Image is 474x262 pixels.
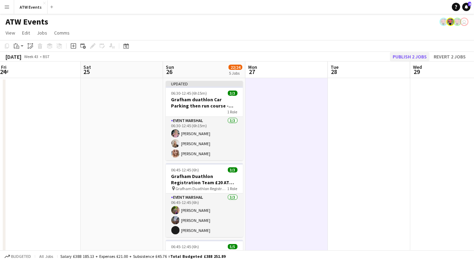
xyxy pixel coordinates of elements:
[176,186,228,191] span: Grafham Duathlon Registration Team (£10/hour- No Free Race)
[23,54,40,59] span: Week 43
[446,18,455,26] app-user-avatar: ATW Racemakers
[228,91,238,96] span: 3/3
[43,54,50,59] div: BST
[171,244,199,249] span: 06:45-12:45 (6h)
[38,254,54,259] span: All jobs
[440,18,448,26] app-user-avatar: ATW Racemakers
[37,30,47,36] span: Jobs
[6,30,15,36] span: View
[170,254,225,259] span: Total Budgeted £388 251.89
[247,68,257,76] span: 27
[166,163,243,237] app-job-card: 06:45-12:45 (6h)3/3Grafham Duathlon Registration Team £20 ATW credits per hour Grafham Duathlon R...
[11,254,31,259] span: Budgeted
[229,65,242,70] span: 22/24
[228,109,238,114] span: 1 Role
[166,64,174,70] span: Sun
[413,64,422,70] span: Wed
[166,173,243,186] h3: Grafham Duathlon Registration Team £20 ATW credits per hour
[1,64,7,70] span: Fri
[6,53,21,60] div: [DATE]
[6,17,48,27] h1: ATW Events
[166,81,243,160] app-job-card: Updated06:30-12:45 (6h15m)3/3Grafham duathlon Car Parking then run course - £12.21 per hour (if o...
[229,71,242,76] div: 5 Jobs
[166,117,243,160] app-card-role: Event Marshal3/306:30-12:45 (6h15m)[PERSON_NAME][PERSON_NAME][PERSON_NAME]
[412,68,422,76] span: 29
[14,0,48,14] button: ATW Events
[171,167,199,172] span: 06:45-12:45 (6h)
[431,52,468,61] button: Revert 2 jobs
[390,52,430,61] button: Publish 2 jobs
[22,30,30,36] span: Edit
[462,3,471,11] a: 4
[228,186,238,191] span: 1 Role
[34,28,50,37] a: Jobs
[54,30,70,36] span: Comms
[171,91,207,96] span: 06:30-12:45 (6h15m)
[166,81,243,86] div: Updated
[60,254,225,259] div: Salary £388 185.13 + Expenses £21.00 + Subsistence £45.76 =
[460,18,468,26] app-user-avatar: James Shipley
[166,194,243,237] app-card-role: Event Marshal3/306:45-12:45 (6h)[PERSON_NAME][PERSON_NAME][PERSON_NAME]
[165,68,174,76] span: 26
[51,28,72,37] a: Comms
[330,68,339,76] span: 28
[166,96,243,109] h3: Grafham duathlon Car Parking then run course - £12.21 per hour (if over 210
[83,64,91,70] span: Sat
[331,64,339,70] span: Tue
[3,253,32,260] button: Budgeted
[248,64,257,70] span: Mon
[228,167,238,172] span: 3/3
[82,68,91,76] span: 25
[3,28,18,37] a: View
[468,2,471,6] span: 4
[453,18,462,26] app-user-avatar: ATW Racemakers
[19,28,33,37] a: Edit
[228,244,238,249] span: 5/5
